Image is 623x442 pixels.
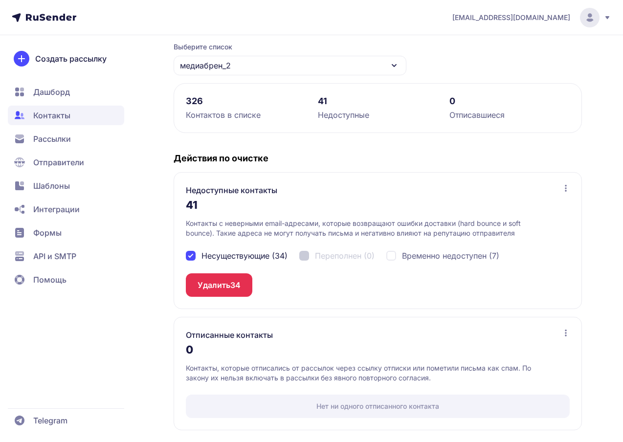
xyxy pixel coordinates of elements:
[33,180,70,192] span: Шаблоны
[318,109,438,121] div: Недоступные
[230,279,241,291] span: 34
[33,133,71,145] span: Рассылки
[33,415,67,426] span: Telegram
[186,395,570,418] div: Нет ни одного отписанного контакта
[449,109,570,121] div: Отписавшиеся
[186,273,252,297] button: Удалить34
[33,110,70,121] span: Контакты
[33,203,80,215] span: Интеграции
[33,156,84,168] span: Отправители
[452,13,570,22] span: [EMAIL_ADDRESS][DOMAIN_NAME]
[33,250,76,262] span: API и SMTP
[186,196,570,219] div: 41
[402,250,499,262] span: Временно недоступен (7)
[33,86,70,98] span: Дашборд
[33,274,67,286] span: Помощь
[186,363,550,383] p: Контакты, которые отписались от рассылок через ссылку отписки или пометили письма как спам. По за...
[318,95,438,107] div: 41
[186,329,273,341] h3: Отписанные контакты
[33,227,62,239] span: Формы
[174,42,406,52] span: Выберите список
[180,60,231,71] span: медиабрен_2
[186,95,306,107] div: 326
[186,184,277,196] h3: Недоступные контакты
[8,411,124,430] a: Telegram
[174,153,582,164] h4: Действия по очистке
[35,53,107,65] span: Создать рассылку
[201,250,288,262] span: Несуществующие (34)
[186,341,570,363] div: 0
[186,109,306,121] div: Контактов в списке
[449,95,570,107] div: 0
[186,219,550,238] p: Контакты с неверными email-адресами, которые возвращают ошибки доставки (hard bounce и soft bounc...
